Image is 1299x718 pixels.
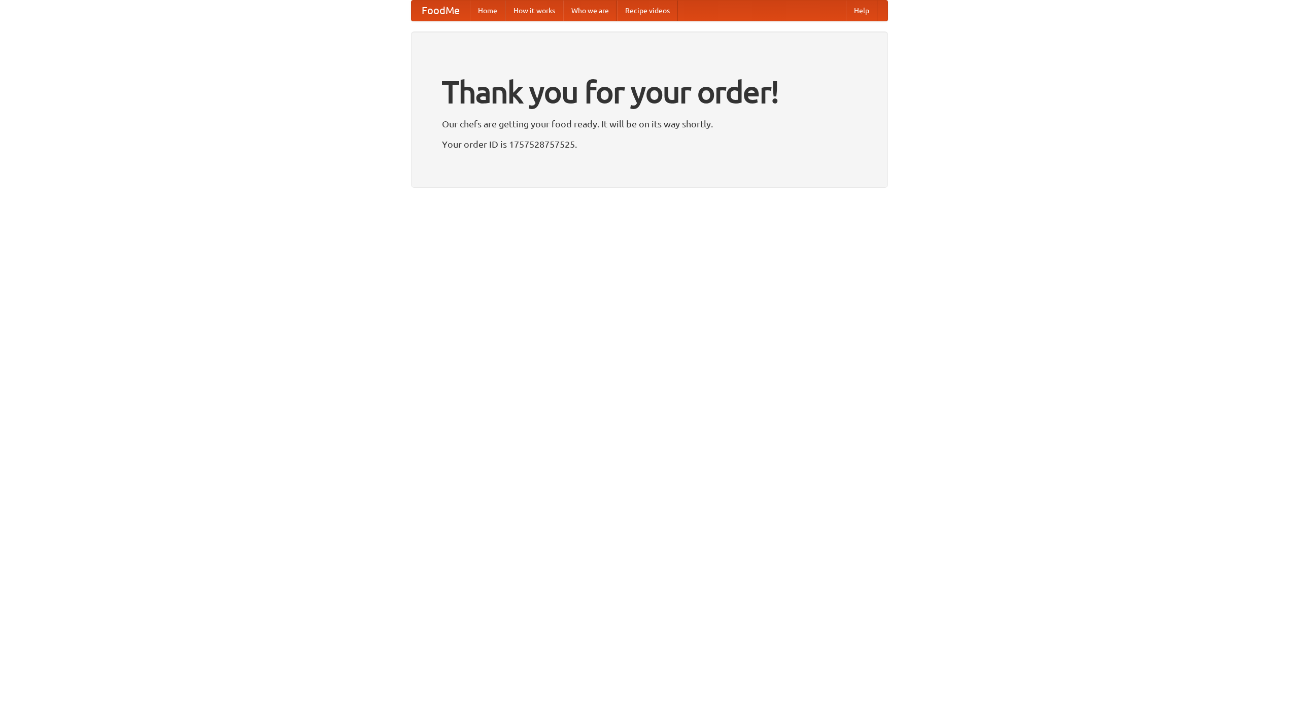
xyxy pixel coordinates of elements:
a: Home [470,1,505,21]
a: Who we are [563,1,617,21]
a: Help [846,1,877,21]
h1: Thank you for your order! [442,67,857,116]
a: FoodMe [412,1,470,21]
a: Recipe videos [617,1,678,21]
a: How it works [505,1,563,21]
p: Our chefs are getting your food ready. It will be on its way shortly. [442,116,857,131]
p: Your order ID is 1757528757525. [442,136,857,152]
